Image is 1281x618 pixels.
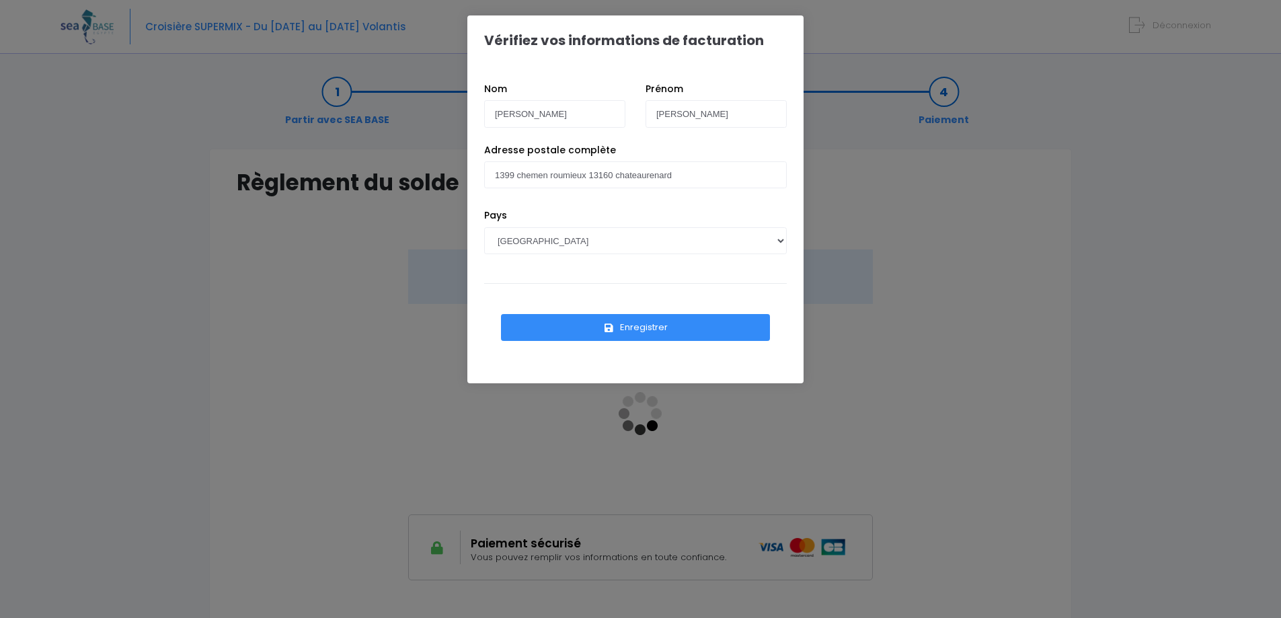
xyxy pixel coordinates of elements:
button: Enregistrer [501,314,770,341]
label: Nom [484,82,507,96]
h1: Vérifiez vos informations de facturation [484,32,764,48]
label: Pays [484,208,507,223]
label: Prénom [646,82,683,96]
label: Adresse postale complète [484,143,616,157]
